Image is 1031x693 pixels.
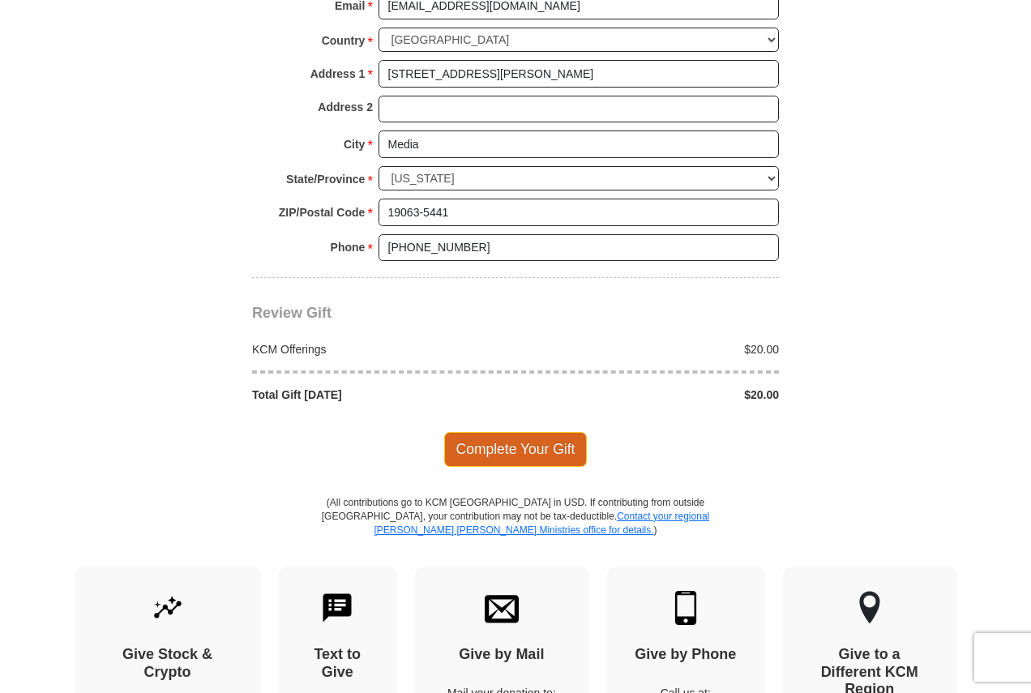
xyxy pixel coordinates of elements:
[318,96,373,118] strong: Address 2
[485,591,519,625] img: envelope.svg
[286,168,365,190] strong: State/Province
[331,236,366,259] strong: Phone
[374,511,709,536] a: Contact your regional [PERSON_NAME] [PERSON_NAME] Ministries office for details.
[321,496,710,567] p: (All contributions go to KCM [GEOGRAPHIC_DATA] in USD. If contributing from outside [GEOGRAPHIC_D...
[151,591,185,625] img: give-by-stock.svg
[515,341,788,357] div: $20.00
[279,201,366,224] strong: ZIP/Postal Code
[515,387,788,403] div: $20.00
[322,29,366,52] strong: Country
[635,646,737,664] h4: Give by Phone
[443,646,561,664] h4: Give by Mail
[344,133,365,156] strong: City
[444,432,588,466] span: Complete Your Gift
[103,646,233,681] h4: Give Stock & Crypto
[306,646,370,681] h4: Text to Give
[320,591,354,625] img: text-to-give.svg
[244,387,516,403] div: Total Gift [DATE]
[669,591,703,625] img: mobile.svg
[310,62,366,85] strong: Address 1
[252,305,332,321] span: Review Gift
[858,591,881,625] img: other-region
[244,341,516,357] div: KCM Offerings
